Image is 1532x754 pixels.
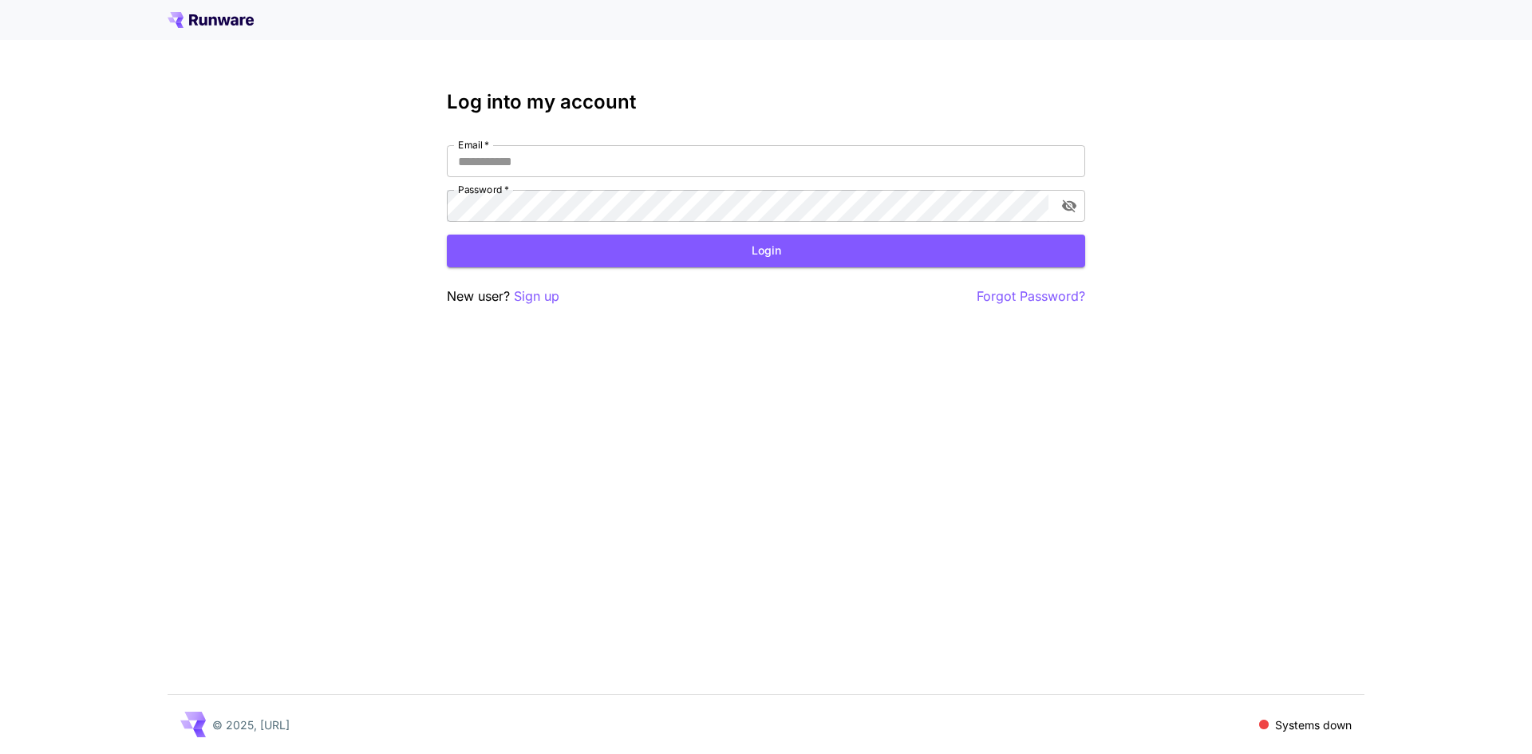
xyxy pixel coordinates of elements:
button: Sign up [514,286,559,306]
p: © 2025, [URL] [212,716,290,733]
p: New user? [447,286,559,306]
h3: Log into my account [447,91,1085,113]
button: Login [447,235,1085,267]
label: Password [458,183,509,196]
button: Forgot Password? [977,286,1085,306]
button: toggle password visibility [1055,191,1084,220]
label: Email [458,138,489,152]
p: Systems down [1275,716,1352,733]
